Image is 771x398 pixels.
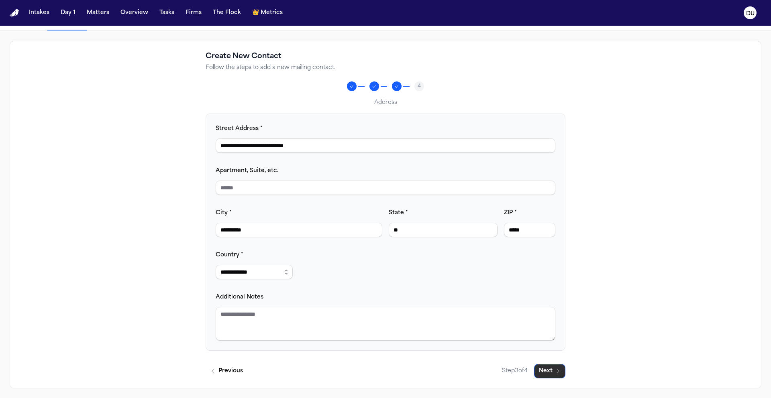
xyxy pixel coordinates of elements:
[216,210,232,216] label: City *
[206,364,248,378] button: Previous
[117,6,151,20] button: Overview
[206,81,565,91] nav: Progress
[206,64,565,72] p: Follow the steps to add a new mailing contact.
[26,6,53,20] button: Intakes
[182,6,205,20] button: Firms
[216,252,243,258] label: Country *
[502,367,528,375] span: Step 3 of 4
[84,6,112,20] button: Matters
[10,9,19,17] img: Finch Logo
[57,6,79,20] button: Day 1
[206,51,565,62] h2: Create New Contact
[504,210,517,216] label: ZIP *
[216,126,263,132] label: Street Address *
[249,6,286,20] button: crownMetrics
[534,364,565,378] button: Next
[210,6,244,20] button: The Flock
[418,83,421,89] span: 4
[216,168,278,174] label: Apartment, Suite, etc.
[10,9,19,17] a: Home
[374,99,397,106] span: Address
[156,6,177,20] button: Tasks
[389,210,408,216] label: State *
[216,294,263,300] label: Additional Notes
